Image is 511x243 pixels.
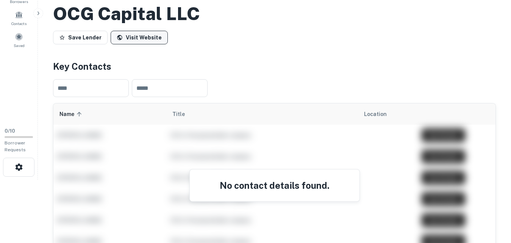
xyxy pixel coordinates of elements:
span: Contacts [11,20,27,27]
span: Saved [14,42,25,49]
span: 0 / 10 [5,128,15,134]
a: Contacts [2,8,36,28]
button: Save Lender [53,31,108,44]
span: Borrower Requests [5,140,26,152]
h4: No contact details found. [199,179,350,192]
a: Saved [2,30,36,50]
a: Visit Website [111,31,168,44]
iframe: Chat Widget [473,182,511,219]
h2: OCG Capital LLC [53,3,200,25]
h4: Key Contacts [53,60,496,73]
